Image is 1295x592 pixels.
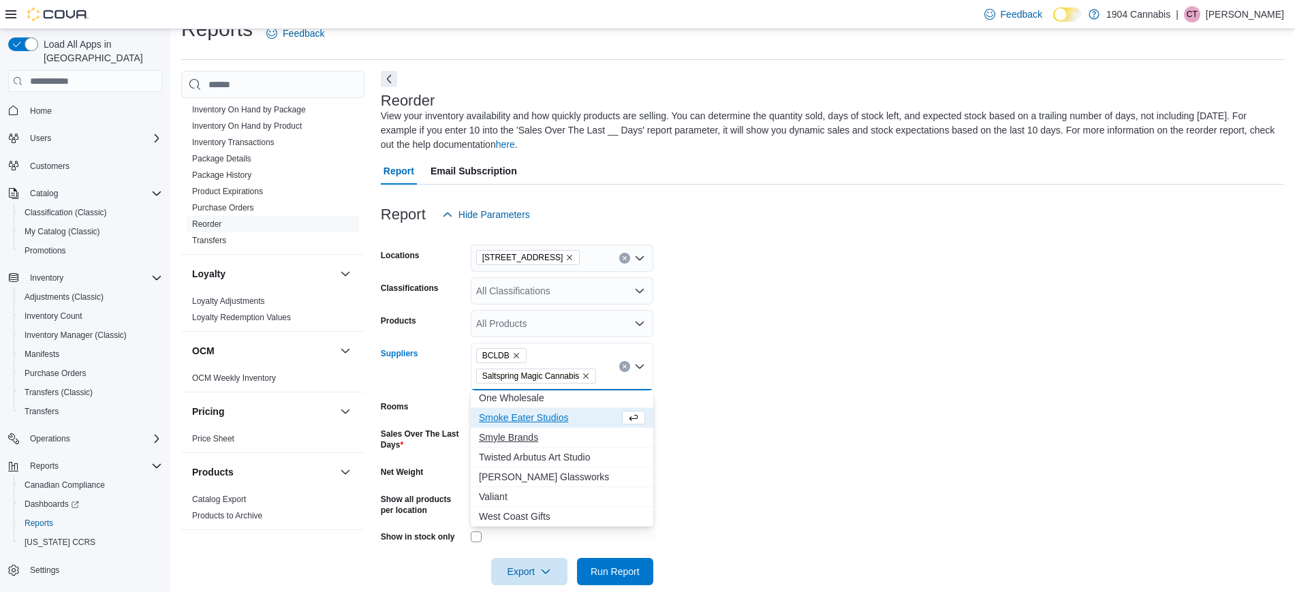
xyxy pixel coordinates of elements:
span: Dashboards [19,496,162,512]
button: OCM [192,344,334,358]
button: Inventory [3,268,168,287]
a: Home [25,103,57,119]
a: Adjustments (Classic) [19,289,109,305]
span: Package History [192,170,251,181]
label: Suppliers [381,348,418,359]
button: Inventory Manager (Classic) [14,326,168,345]
span: Settings [25,561,162,578]
button: OCM [337,343,354,359]
h3: OCM [192,344,215,358]
a: Dashboards [14,495,168,514]
span: Valiant [479,490,645,503]
a: Promotions [19,243,72,259]
div: Loyalty [181,293,364,331]
span: Purchase Orders [192,202,254,213]
span: Promotions [25,245,66,256]
a: Feedback [979,1,1048,28]
span: Run Report [591,565,640,578]
a: Settings [25,562,65,578]
button: West Coast Gifts [471,507,653,527]
button: Hide Parameters [437,201,535,228]
span: My Catalog (Classic) [19,223,162,240]
p: | [1176,6,1179,22]
a: OCM Weekly Inventory [192,373,276,383]
span: Loyalty Redemption Values [192,312,291,323]
a: My Catalog (Classic) [19,223,106,240]
a: Inventory Transactions [192,138,275,147]
span: Washington CCRS [19,534,162,550]
a: [US_STATE] CCRS [19,534,101,550]
span: West Coast Gifts [479,510,645,523]
button: Purchase Orders [14,364,168,383]
span: Inventory Manager (Classic) [25,330,127,341]
span: Transfers (Classic) [19,384,162,401]
span: One Wholesale [479,391,645,405]
span: Inventory Count [19,308,162,324]
span: Products to Archive [192,510,262,521]
button: Reports [3,456,168,476]
span: [US_STATE] CCRS [25,537,95,548]
a: here [496,139,515,150]
span: Loyalty Adjustments [192,296,265,307]
button: Loyalty [192,267,334,281]
button: Twisted Arbutus Art Studio [471,448,653,467]
button: Next [381,71,397,87]
button: Run Report [577,558,653,585]
span: Settings [30,565,59,576]
div: Cody Tomlinson [1184,6,1200,22]
button: Users [3,129,168,148]
label: Locations [381,250,420,261]
span: Manifests [25,349,59,360]
span: Home [25,102,162,119]
button: Open list of options [634,318,645,329]
a: Inventory On Hand by Product [192,121,302,131]
button: Promotions [14,241,168,260]
button: Open list of options [634,285,645,296]
span: OCM Weekly Inventory [192,373,276,384]
a: Reorder [192,219,221,229]
p: 1904 Cannabis [1106,6,1170,22]
label: Sales Over The Last Days [381,429,465,450]
a: Price Sheet [192,434,234,443]
button: Remove 720 First Ave from selection in this group [565,253,574,262]
button: Reports [14,514,168,533]
span: Feedback [283,27,324,40]
button: Customers [3,156,168,176]
span: Purchase Orders [19,365,162,381]
h3: Reorder [381,93,435,109]
span: Feedback [1001,7,1042,21]
button: Open list of options [634,253,645,264]
span: Product Expirations [192,186,263,197]
span: Inventory [30,272,63,283]
a: Products to Archive [192,511,262,520]
button: Export [491,558,567,585]
span: Canadian Compliance [25,480,105,490]
a: Reports [19,515,59,531]
span: Operations [30,433,70,444]
span: Smyle Brands [479,431,645,444]
a: Transfers [192,236,226,245]
button: Clear input [619,253,630,264]
span: BCLDB [482,349,510,362]
a: Canadian Compliance [19,477,110,493]
a: Inventory On Hand by Package [192,105,306,114]
a: Package History [192,170,251,180]
button: Home [3,100,168,120]
h3: Report [381,206,426,223]
button: My Catalog (Classic) [14,222,168,241]
button: Transfers [14,402,168,421]
p: [PERSON_NAME] [1206,6,1284,22]
a: Loyalty Redemption Values [192,313,291,322]
a: Product Expirations [192,187,263,196]
span: Inventory Count [25,311,82,322]
span: Export [499,558,559,585]
span: Hide Parameters [458,208,530,221]
span: Email Subscription [431,157,517,185]
span: Home [30,106,52,116]
span: BCLDB [476,348,527,363]
button: Transfers (Classic) [14,383,168,402]
span: Smoke Eater Studios [479,411,619,424]
a: Inventory Count [19,308,88,324]
span: Reports [25,518,53,529]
